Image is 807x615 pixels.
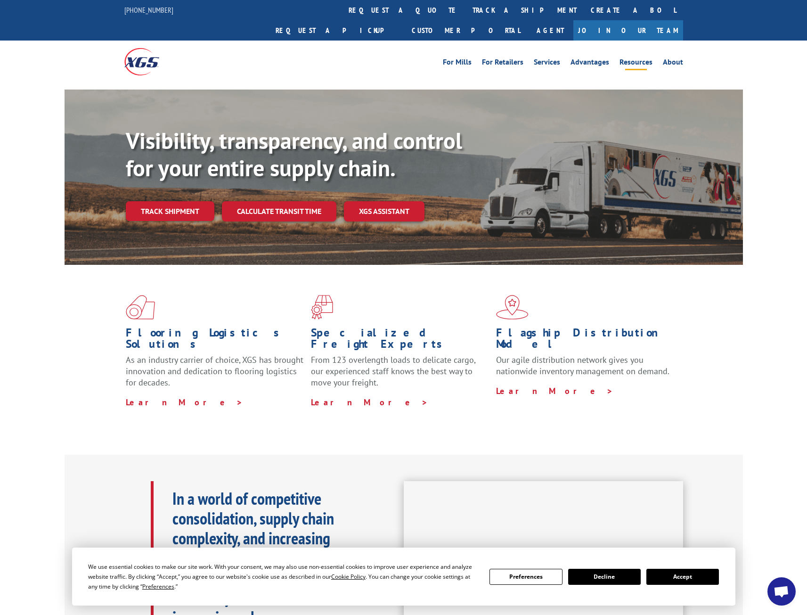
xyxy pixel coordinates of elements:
[126,201,214,221] a: Track shipment
[126,354,303,388] span: As an industry carrier of choice, XGS has brought innovation and dedication to flooring logistics...
[482,58,523,69] a: For Retailers
[405,20,527,41] a: Customer Portal
[88,562,478,591] div: We use essential cookies to make our site work. With your consent, we may also use non-essential ...
[496,295,529,320] img: xgs-icon-flagship-distribution-model-red
[663,58,683,69] a: About
[331,573,366,581] span: Cookie Policy
[568,569,641,585] button: Decline
[142,582,174,590] span: Preferences
[344,201,424,221] a: XGS ASSISTANT
[126,327,304,354] h1: Flooring Logistics Solutions
[72,548,735,606] div: Cookie Consent Prompt
[126,295,155,320] img: xgs-icon-total-supply-chain-intelligence-red
[311,327,489,354] h1: Specialized Freight Experts
[620,58,652,69] a: Resources
[311,354,489,396] p: From 123 overlength loads to delicate cargo, our experienced staff knows the best way to move you...
[496,327,674,354] h1: Flagship Distribution Model
[269,20,405,41] a: Request a pickup
[311,295,333,320] img: xgs-icon-focused-on-flooring-red
[489,569,562,585] button: Preferences
[496,385,613,396] a: Learn More >
[126,126,462,182] b: Visibility, transparency, and control for your entire supply chain.
[443,58,472,69] a: For Mills
[573,20,683,41] a: Join Our Team
[496,354,669,377] span: Our agile distribution network gives you nationwide inventory management on demand.
[222,201,336,221] a: Calculate transit time
[527,20,573,41] a: Agent
[646,569,719,585] button: Accept
[767,577,796,606] div: Open chat
[571,58,609,69] a: Advantages
[124,5,173,15] a: [PHONE_NUMBER]
[534,58,560,69] a: Services
[311,397,428,408] a: Learn More >
[126,397,243,408] a: Learn More >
